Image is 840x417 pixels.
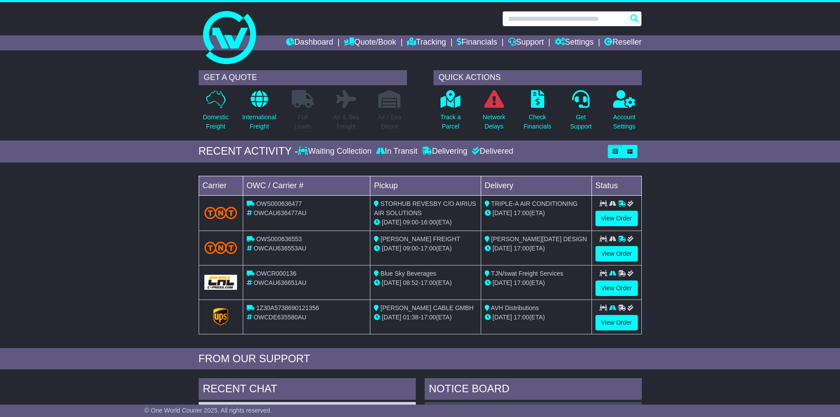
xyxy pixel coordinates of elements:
td: OWC / Carrier # [243,176,370,195]
div: NOTICE BOARD [425,378,642,402]
span: [DATE] [493,245,512,252]
div: RECENT CHAT [199,378,416,402]
img: TNT_Domestic.png [204,207,237,219]
a: NetworkDelays [482,90,505,136]
div: QUICK ACTIONS [433,70,642,85]
div: Delivering [420,147,470,156]
img: GetCarrierServiceLogo [213,308,228,326]
span: AVH Distributions [491,304,539,311]
div: (ETA) [485,244,588,253]
span: OWCAU636553AU [253,245,306,252]
a: Quote/Book [344,35,396,50]
span: 17:00 [514,314,529,321]
a: InternationalFreight [242,90,277,136]
a: Reseller [604,35,641,50]
span: 17:00 [514,279,529,286]
p: Track a Parcel [441,113,461,131]
span: [DATE] [382,245,401,252]
p: Air / Sea Depot [378,113,402,131]
div: - (ETA) [374,278,477,288]
img: TNT_Domestic.png [204,242,237,254]
a: DomesticFreight [202,90,229,136]
img: GetCarrierServiceLogo [204,275,237,290]
div: (ETA) [485,313,588,322]
p: International Freight [242,113,276,131]
a: Financials [457,35,497,50]
span: [PERSON_NAME] FREIGHT [380,235,460,243]
span: OWCAU636477AU [253,209,306,216]
span: OWS000636477 [256,200,302,207]
a: Track aParcel [440,90,461,136]
span: [DATE] [382,314,401,321]
span: Blue Sky Beverages [380,270,436,277]
span: OWS000636553 [256,235,302,243]
span: [PERSON_NAME][DATE] DESIGN [491,235,587,243]
div: GET A QUOTE [199,70,407,85]
span: 17:00 [514,209,529,216]
span: 01:38 [403,314,418,321]
span: 08:52 [403,279,418,286]
a: Tracking [407,35,446,50]
a: Dashboard [286,35,333,50]
span: OWCR000136 [256,270,296,277]
span: 09:00 [403,245,418,252]
div: In Transit [374,147,420,156]
span: [DATE] [493,209,512,216]
div: - (ETA) [374,218,477,227]
span: 17:00 [421,314,436,321]
span: 09:00 [403,219,418,226]
p: Full Loads [292,113,314,131]
span: 17:00 [514,245,529,252]
span: [DATE] [382,219,401,226]
span: OWCDE635580AU [253,314,306,321]
span: TRIPLE-A AIR CONDITIONING [491,200,578,207]
a: GetSupport [569,90,592,136]
a: View Order [595,315,638,330]
span: OWCAU636651AU [253,279,306,286]
span: 16:00 [421,219,436,226]
p: Air & Sea Freight [333,113,359,131]
a: View Order [595,211,638,226]
p: Get Support [570,113,591,131]
p: Check Financials [524,113,551,131]
div: Waiting Collection [298,147,373,156]
div: (ETA) [485,208,588,218]
p: Domestic Freight [203,113,228,131]
td: Carrier [199,176,243,195]
span: [PERSON_NAME] CABLE GMBH [380,304,474,311]
td: Pickup [370,176,481,195]
span: [DATE] [493,314,512,321]
div: (ETA) [485,278,588,288]
a: AccountSettings [613,90,636,136]
span: 17:00 [421,279,436,286]
span: TJN/swat Freight Services [491,270,563,277]
a: View Order [595,281,638,296]
span: [DATE] [493,279,512,286]
div: Delivered [470,147,513,156]
span: © One World Courier 2025. All rights reserved. [144,407,272,414]
td: Status [591,176,641,195]
a: CheckFinancials [523,90,552,136]
a: Settings [555,35,594,50]
a: View Order [595,246,638,262]
span: STORHUB REVESBY C/O AIRIUS AIR SOLUTIONS [374,200,476,216]
td: Delivery [481,176,591,195]
div: - (ETA) [374,313,477,322]
p: Account Settings [613,113,636,131]
div: - (ETA) [374,244,477,253]
span: 1Z30A5738690121356 [256,304,319,311]
span: 17:00 [421,245,436,252]
p: Network Delays [482,113,505,131]
div: FROM OUR SUPPORT [199,353,642,365]
span: [DATE] [382,279,401,286]
a: Support [508,35,544,50]
div: RECENT ACTIVITY - [199,145,298,158]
